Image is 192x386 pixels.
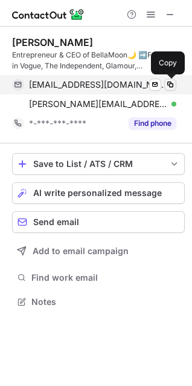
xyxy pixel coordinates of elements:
span: Find work email [31,272,180,283]
button: save-profile-one-click [12,153,185,175]
span: Add to email campaign [33,246,129,256]
div: Entrepreneur & CEO of BellaMoon🌙 ➡️Featured in Vogue, The Independent, Glamour, [GEOGRAPHIC_DATA]... [12,50,185,71]
button: Find work email [12,269,185,286]
span: [PERSON_NAME][EMAIL_ADDRESS][DOMAIN_NAME] [29,99,167,110]
img: ContactOut v5.3.10 [12,7,85,22]
span: Send email [33,217,79,227]
div: Save to List / ATS / CRM [33,159,164,169]
span: AI write personalized message [33,188,162,198]
span: [EMAIL_ADDRESS][DOMAIN_NAME] [29,79,167,90]
button: AI write personalized message [12,182,185,204]
span: Notes [31,296,180,307]
button: Send email [12,211,185,233]
button: Notes [12,293,185,310]
button: Reveal Button [129,117,176,129]
div: [PERSON_NAME] [12,36,93,48]
button: Add to email campaign [12,240,185,262]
